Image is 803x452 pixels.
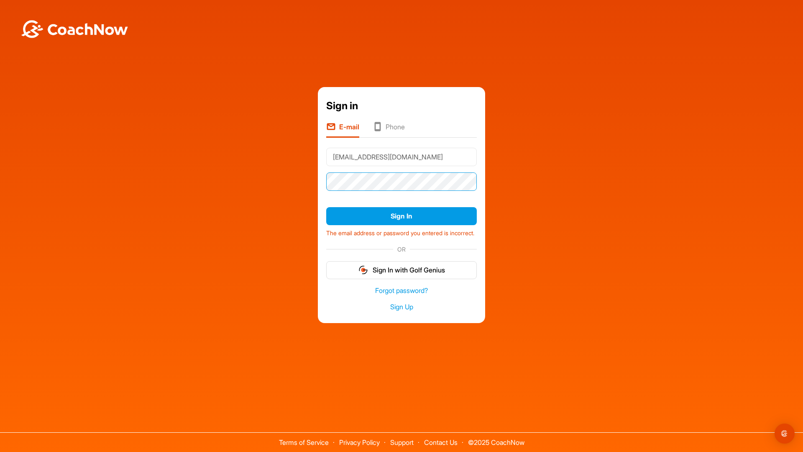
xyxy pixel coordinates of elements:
[326,226,477,238] div: The email address or password you entered is incorrect.
[326,207,477,225] button: Sign In
[390,438,414,447] a: Support
[20,20,129,38] img: BwLJSsUCoWCh5upNqxVrqldRgqLPVwmV24tXu5FoVAoFEpwwqQ3VIfuoInZCoVCoTD4vwADAC3ZFMkVEQFDAAAAAElFTkSuQmCC
[358,265,368,275] img: gg_logo
[339,438,380,447] a: Privacy Policy
[326,98,477,113] div: Sign in
[326,148,477,166] input: E-mail
[464,433,529,446] span: © 2025 CoachNow
[393,245,410,254] span: OR
[775,424,795,444] div: Open Intercom Messenger
[279,438,329,447] a: Terms of Service
[326,122,359,138] li: E-mail
[326,302,477,312] a: Sign Up
[424,438,458,447] a: Contact Us
[326,261,477,279] button: Sign In with Golf Genius
[326,286,477,295] a: Forgot password?
[373,122,405,138] li: Phone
